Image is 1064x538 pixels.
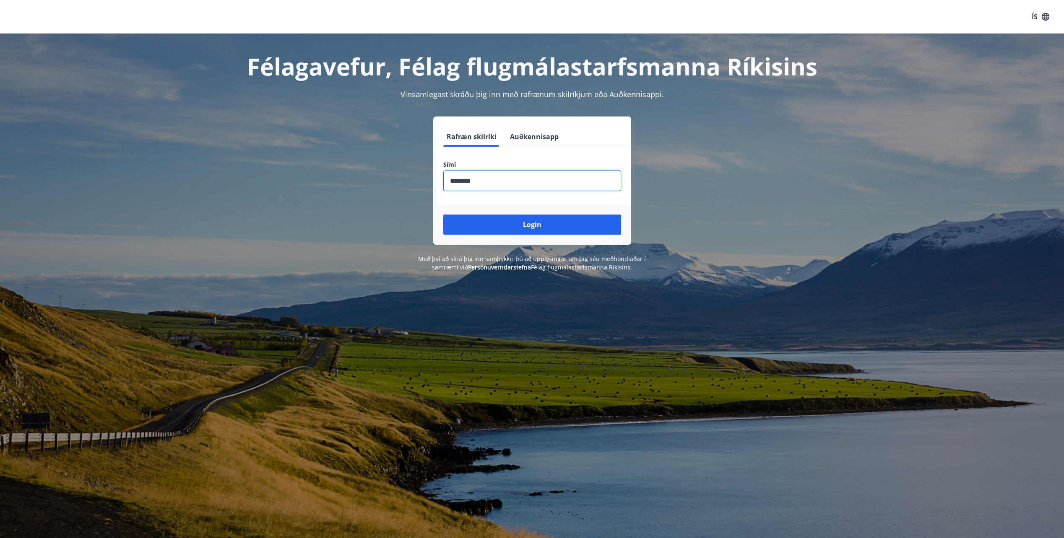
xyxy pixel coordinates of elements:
[401,89,664,99] span: Vinsamlegast skráðu þig inn með rafrænum skilríkjum eða Auðkennisappi.
[443,215,621,235] button: Login
[443,160,621,169] label: Sími
[443,127,500,147] button: Rafræn skilríki
[240,50,824,82] h1: Félagavefur, Félag flugmálastarfsmanna Ríkisins
[507,127,562,147] button: Auðkennisapp
[468,263,531,271] a: Persónuverndarstefna
[1027,9,1054,24] button: ÍS
[418,255,646,271] span: Með því að skrá þig inn samþykkir þú að upplýsingar um þig séu meðhöndlaðar í samræmi við Félag f...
